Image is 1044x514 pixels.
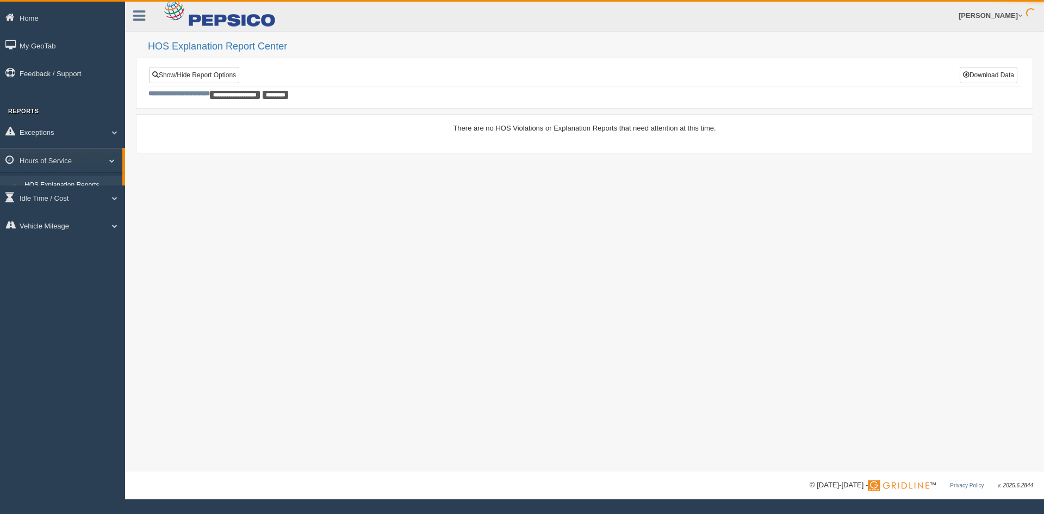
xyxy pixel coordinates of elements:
[868,480,929,491] img: Gridline
[149,67,239,83] a: Show/Hide Report Options
[950,482,984,488] a: Privacy Policy
[148,123,1021,133] div: There are no HOS Violations or Explanation Reports that need attention at this time.
[148,41,1033,52] h2: HOS Explanation Report Center
[960,67,1017,83] button: Download Data
[20,176,122,195] a: HOS Explanation Reports
[998,482,1033,488] span: v. 2025.6.2844
[810,480,1033,491] div: © [DATE]-[DATE] - ™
